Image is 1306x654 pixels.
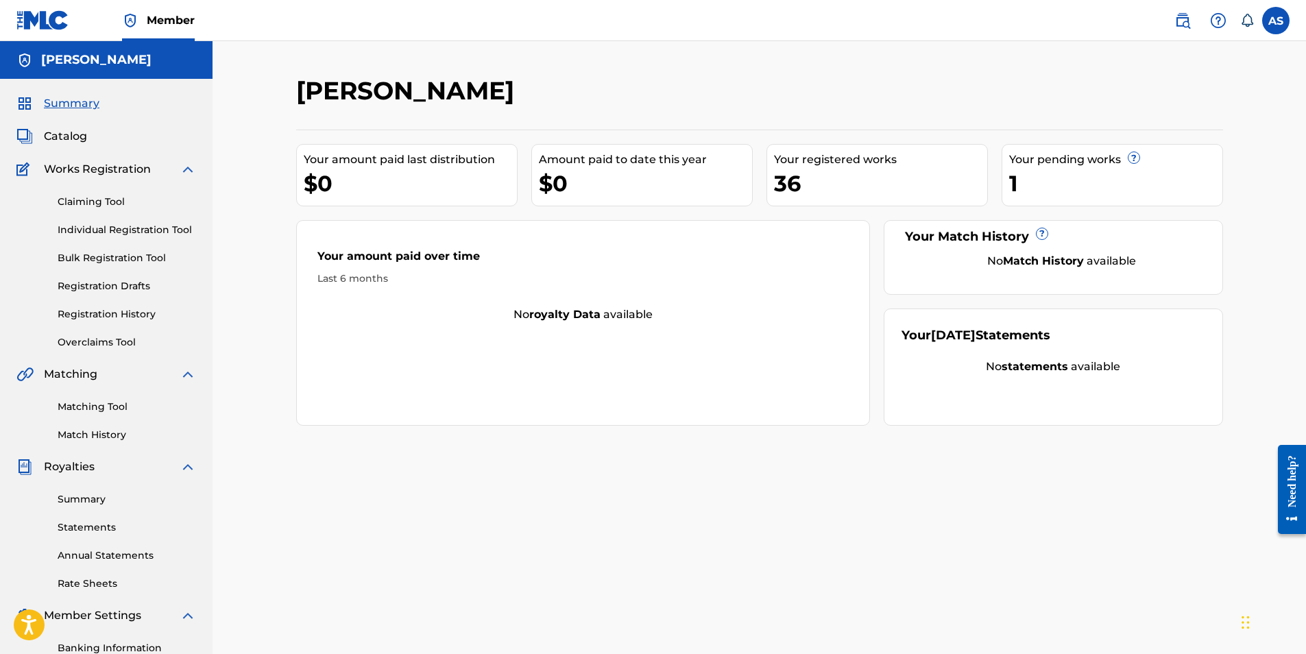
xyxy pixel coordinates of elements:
[919,253,1205,269] div: No available
[1210,12,1226,29] img: help
[58,251,196,265] a: Bulk Registration Tool
[16,95,33,112] img: Summary
[16,459,33,475] img: Royalties
[180,607,196,624] img: expand
[180,161,196,178] img: expand
[1128,152,1139,163] span: ?
[44,459,95,475] span: Royalties
[58,279,196,293] a: Registration Drafts
[902,359,1205,375] div: No available
[317,271,849,286] div: Last 6 months
[931,328,976,343] span: [DATE]
[1240,14,1254,27] div: Notifications
[1002,360,1068,373] strong: statements
[304,168,517,199] div: $0
[774,152,987,168] div: Your registered works
[16,128,87,145] a: CatalogCatalog
[122,12,138,29] img: Top Rightsholder
[1009,168,1222,199] div: 1
[16,128,33,145] img: Catalog
[1242,602,1250,643] div: Drag
[58,428,196,442] a: Match History
[539,168,752,199] div: $0
[58,520,196,535] a: Statements
[1174,12,1191,29] img: search
[529,308,601,321] strong: royalty data
[297,306,870,323] div: No available
[58,492,196,507] a: Summary
[1009,152,1222,168] div: Your pending works
[44,128,87,145] span: Catalog
[16,10,69,30] img: MLC Logo
[44,607,141,624] span: Member Settings
[774,168,987,199] div: 36
[16,52,33,69] img: Accounts
[16,607,33,624] img: Member Settings
[41,52,152,68] h5: Alyis Sledge
[147,12,195,28] span: Member
[1262,7,1290,34] div: User Menu
[1003,254,1084,267] strong: Match History
[180,459,196,475] img: expand
[16,161,34,178] img: Works Registration
[44,95,99,112] span: Summary
[58,195,196,209] a: Claiming Tool
[58,400,196,414] a: Matching Tool
[1037,228,1048,239] span: ?
[1237,588,1306,654] iframe: Chat Widget
[1169,7,1196,34] a: Public Search
[539,152,752,168] div: Amount paid to date this year
[16,95,99,112] a: SummarySummary
[317,248,849,271] div: Your amount paid over time
[58,223,196,237] a: Individual Registration Tool
[58,307,196,322] a: Registration History
[16,366,34,383] img: Matching
[296,75,521,106] h2: [PERSON_NAME]
[44,366,97,383] span: Matching
[58,335,196,350] a: Overclaims Tool
[58,577,196,591] a: Rate Sheets
[1268,435,1306,545] iframe: Resource Center
[902,228,1205,246] div: Your Match History
[44,161,151,178] span: Works Registration
[1205,7,1232,34] div: Help
[58,548,196,563] a: Annual Statements
[180,366,196,383] img: expand
[304,152,517,168] div: Your amount paid last distribution
[902,326,1050,345] div: Your Statements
